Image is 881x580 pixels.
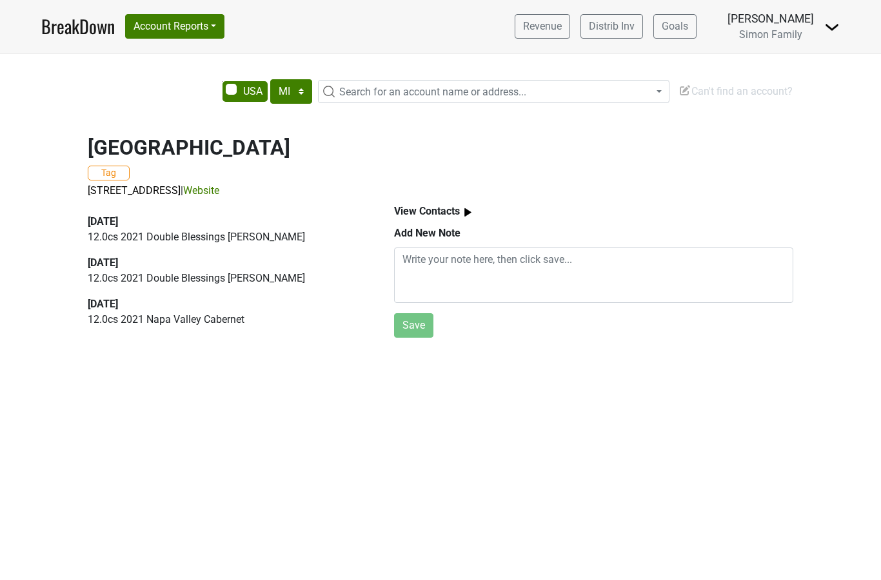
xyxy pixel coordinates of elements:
h2: [GEOGRAPHIC_DATA] [88,135,793,160]
p: 12.0 cs 2021 Napa Valley Cabernet [88,312,364,327]
span: Search for an account name or address... [339,86,526,98]
button: Save [394,313,433,338]
span: Simon Family [739,28,802,41]
b: View Contacts [394,205,460,217]
img: Dropdown Menu [824,19,840,35]
a: Distrib Inv [580,14,643,39]
div: [DATE] [88,255,364,271]
p: 12.0 cs 2021 Double Blessings [PERSON_NAME] [88,271,364,286]
b: Add New Note [394,227,460,239]
div: [DATE] [88,296,364,312]
p: | [88,183,793,198]
span: Can't find an account? [678,85,793,97]
img: Edit [678,84,691,97]
a: Revenue [515,14,570,39]
a: Goals [653,14,697,39]
a: [STREET_ADDRESS] [88,184,181,197]
div: [PERSON_NAME] [728,10,814,27]
p: 12.0 cs 2021 Double Blessings [PERSON_NAME] [88,229,364,245]
a: BreakDown [41,13,115,40]
a: Website [183,184,219,197]
div: [DATE] [88,214,364,229]
button: Tag [88,166,130,180]
img: arrow_right.svg [460,204,476,220]
button: Account Reports [125,14,224,39]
